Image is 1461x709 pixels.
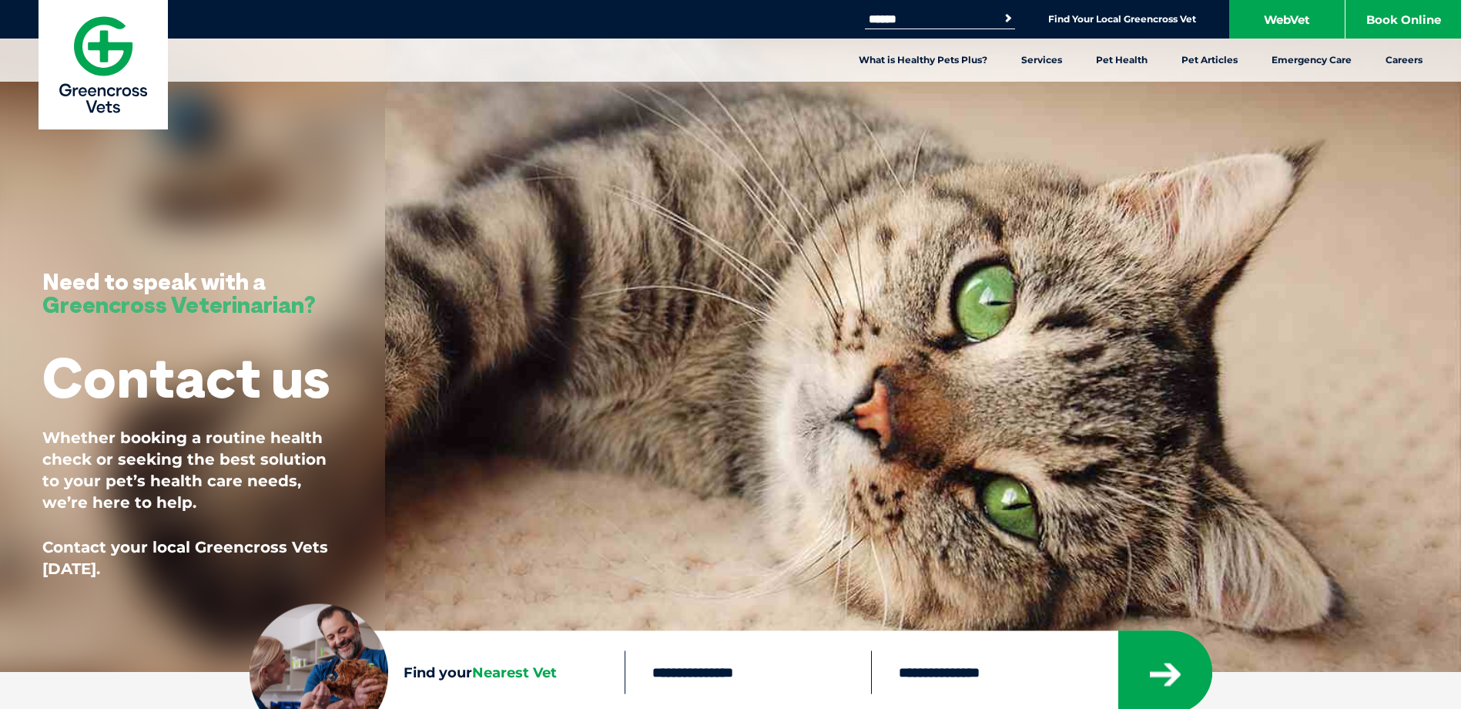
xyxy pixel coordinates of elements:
h1: Contact us [42,347,330,408]
a: What is Healthy Pets Plus? [842,39,1004,82]
a: Find Your Local Greencross Vet [1048,13,1196,25]
p: Whether booking a routine health check or seeking the best solution to your pet’s health care nee... [42,427,343,513]
span: Greencross Veterinarian? [42,290,316,319]
a: Services [1004,39,1079,82]
span: Nearest Vet [472,664,557,680]
a: Pet Articles [1164,39,1255,82]
a: Careers [1369,39,1439,82]
a: Pet Health [1079,39,1164,82]
h3: Need to speak with a [42,270,316,316]
a: Emergency Care [1255,39,1369,82]
h4: Find your [404,665,625,679]
button: Search [1000,11,1016,26]
p: Contact your local Greencross Vets [DATE]. [42,536,343,580]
